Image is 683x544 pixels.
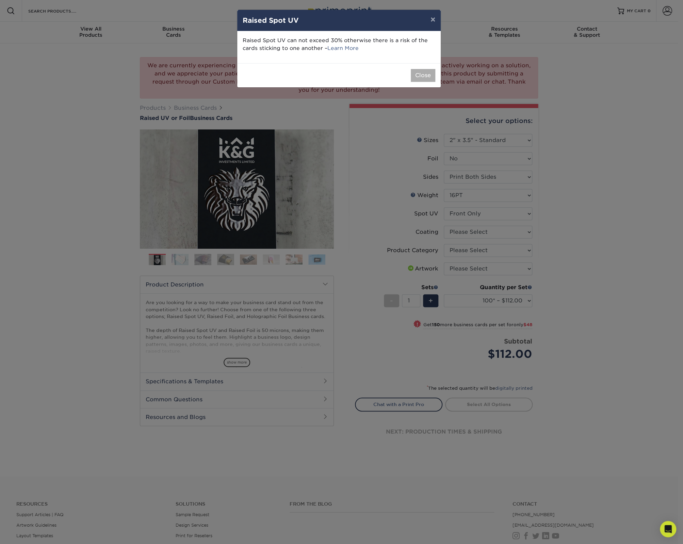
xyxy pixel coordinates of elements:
[243,37,435,52] p: Raised Spot UV can not exceed 30% otherwise there is a risk of the cards sticking to one another –
[327,45,359,51] a: Learn More
[425,10,441,29] button: ×
[660,521,676,537] div: Open Intercom Messenger
[411,69,435,82] button: Close
[243,15,435,25] h4: Raised Spot UV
